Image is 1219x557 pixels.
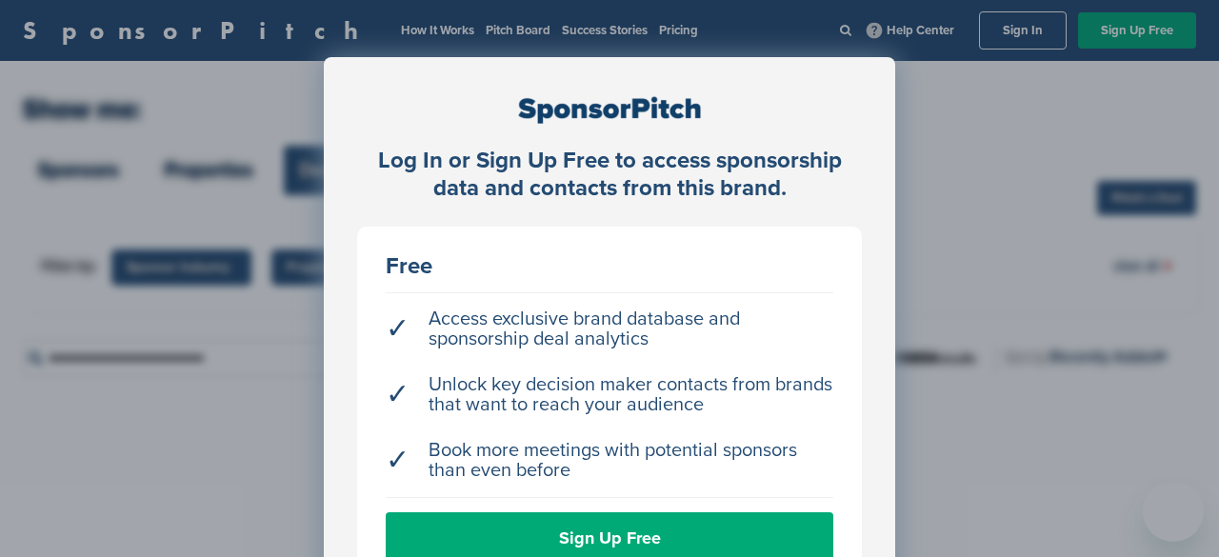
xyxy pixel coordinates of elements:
li: Book more meetings with potential sponsors than even before [386,431,833,490]
div: Log In or Sign Up Free to access sponsorship data and contacts from this brand. [357,148,862,203]
li: Unlock key decision maker contacts from brands that want to reach your audience [386,366,833,425]
span: ✓ [386,450,410,470]
span: ✓ [386,319,410,339]
div: Free [386,255,833,278]
iframe: Button to launch messaging window [1143,481,1204,542]
li: Access exclusive brand database and sponsorship deal analytics [386,300,833,359]
span: ✓ [386,385,410,405]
